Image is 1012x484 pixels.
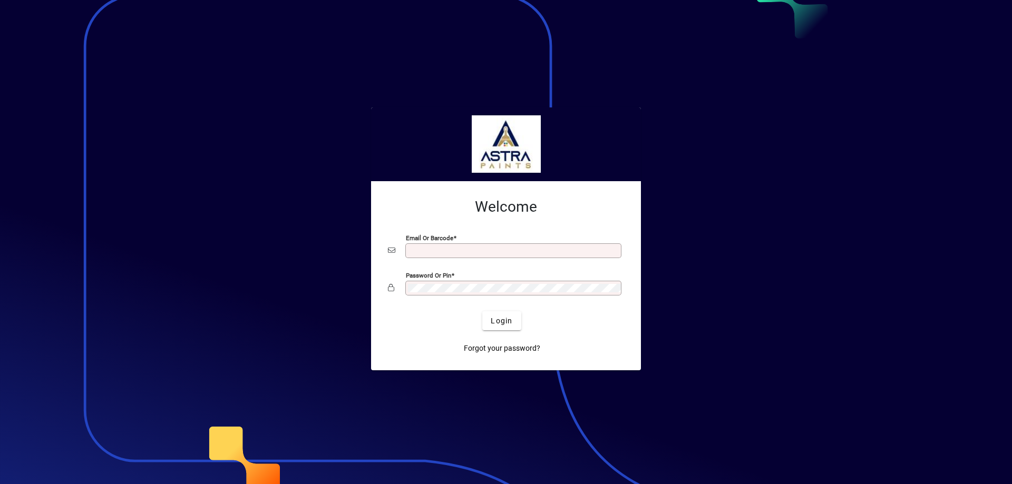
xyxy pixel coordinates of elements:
button: Login [482,311,521,330]
mat-label: Email or Barcode [406,234,453,242]
h2: Welcome [388,198,624,216]
mat-label: Password or Pin [406,272,451,279]
a: Forgot your password? [460,339,544,358]
span: Login [491,315,512,327]
span: Forgot your password? [464,343,540,354]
